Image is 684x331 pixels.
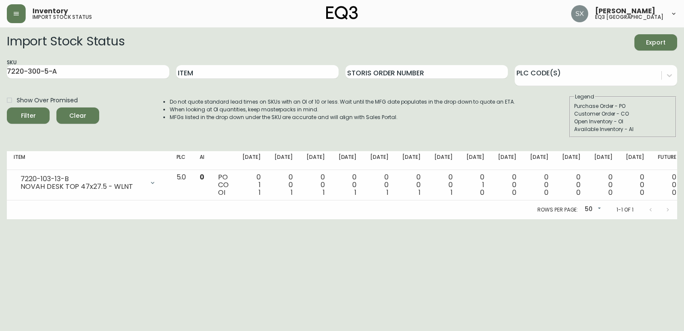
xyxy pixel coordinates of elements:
div: 0 1 [242,173,261,197]
h5: eq3 [GEOGRAPHIC_DATA] [595,15,663,20]
span: Clear [63,110,92,121]
span: Inventory [32,8,68,15]
div: Purchase Order - PO [574,102,672,110]
th: [DATE] [523,151,555,170]
img: 9bed32e6c1122ad8f4cc12a65e43498a [571,5,588,22]
th: [DATE] [555,151,587,170]
th: [DATE] [460,151,492,170]
th: [DATE] [363,151,395,170]
span: 1 [419,188,421,197]
th: AI [193,151,211,170]
th: Future [651,151,683,170]
span: Export [641,37,670,48]
p: Rows per page: [537,206,578,214]
h2: Import Stock Status [7,34,124,51]
div: 0 0 [594,173,613,197]
h5: import stock status [32,15,92,20]
span: 0 [576,188,581,197]
div: 50 [581,203,603,217]
span: 1 [386,188,389,197]
th: [DATE] [427,151,460,170]
div: Filter [21,110,36,121]
span: [PERSON_NAME] [595,8,655,15]
div: Open Inventory - OI [574,118,672,125]
th: Item [7,151,170,170]
div: 7220-103-13-B [21,175,144,183]
legend: Legend [574,93,595,101]
span: 1 [354,188,357,197]
button: Filter [7,107,50,124]
div: 0 0 [498,173,516,197]
span: 1 [259,188,261,197]
span: 1 [291,188,293,197]
div: PO CO [218,173,229,197]
div: 0 0 [530,173,548,197]
th: [DATE] [268,151,300,170]
span: 0 [544,188,548,197]
th: [DATE] [395,151,427,170]
div: 0 0 [339,173,357,197]
li: MFGs listed in the drop down under the SKU are accurate and will align with Sales Portal. [170,113,515,121]
button: Clear [56,107,99,124]
div: 0 1 [466,173,485,197]
span: 0 [672,188,676,197]
span: 0 [512,188,516,197]
th: [DATE] [587,151,619,170]
span: 0 [480,188,484,197]
li: Do not quote standard lead times on SKUs with an OI of 10 or less. Wait until the MFG date popula... [170,98,515,106]
span: 1 [323,188,325,197]
span: 1 [451,188,453,197]
div: 0 0 [274,173,293,197]
div: 0 0 [402,173,421,197]
th: [DATE] [332,151,364,170]
th: [DATE] [619,151,651,170]
img: logo [326,6,358,20]
td: 5.0 [170,170,193,200]
th: PLC [170,151,193,170]
span: Show Over Promised [17,96,78,105]
div: 0 0 [562,173,581,197]
span: 0 [200,172,204,182]
span: 0 [640,188,644,197]
p: 1-1 of 1 [616,206,634,214]
th: [DATE] [236,151,268,170]
div: 0 0 [434,173,453,197]
div: NOVAH DESK TOP 47x27.5 - WLNT [21,183,144,191]
div: 0 0 [626,173,644,197]
div: Customer Order - CO [574,110,672,118]
div: 0 0 [307,173,325,197]
div: 7220-103-13-BNOVAH DESK TOP 47x27.5 - WLNT [14,173,163,192]
div: 0 0 [370,173,389,197]
span: OI [218,188,225,197]
div: 0 0 [658,173,676,197]
span: 0 [608,188,613,197]
div: Available Inventory - AI [574,125,672,133]
li: When looking at OI quantities, keep masterpacks in mind. [170,106,515,113]
th: [DATE] [491,151,523,170]
button: Export [634,34,677,51]
th: [DATE] [300,151,332,170]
